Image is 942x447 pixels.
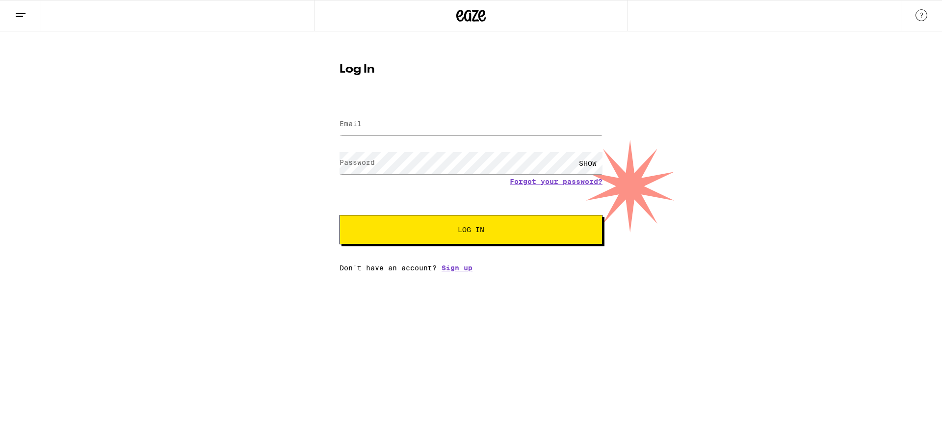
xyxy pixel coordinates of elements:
[340,264,602,272] div: Don't have an account?
[340,120,362,128] label: Email
[340,215,602,244] button: Log In
[510,178,602,185] a: Forgot your password?
[340,64,602,76] h1: Log In
[458,226,484,233] span: Log In
[573,152,602,174] div: SHOW
[340,158,375,166] label: Password
[340,113,602,135] input: Email
[442,264,472,272] a: Sign up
